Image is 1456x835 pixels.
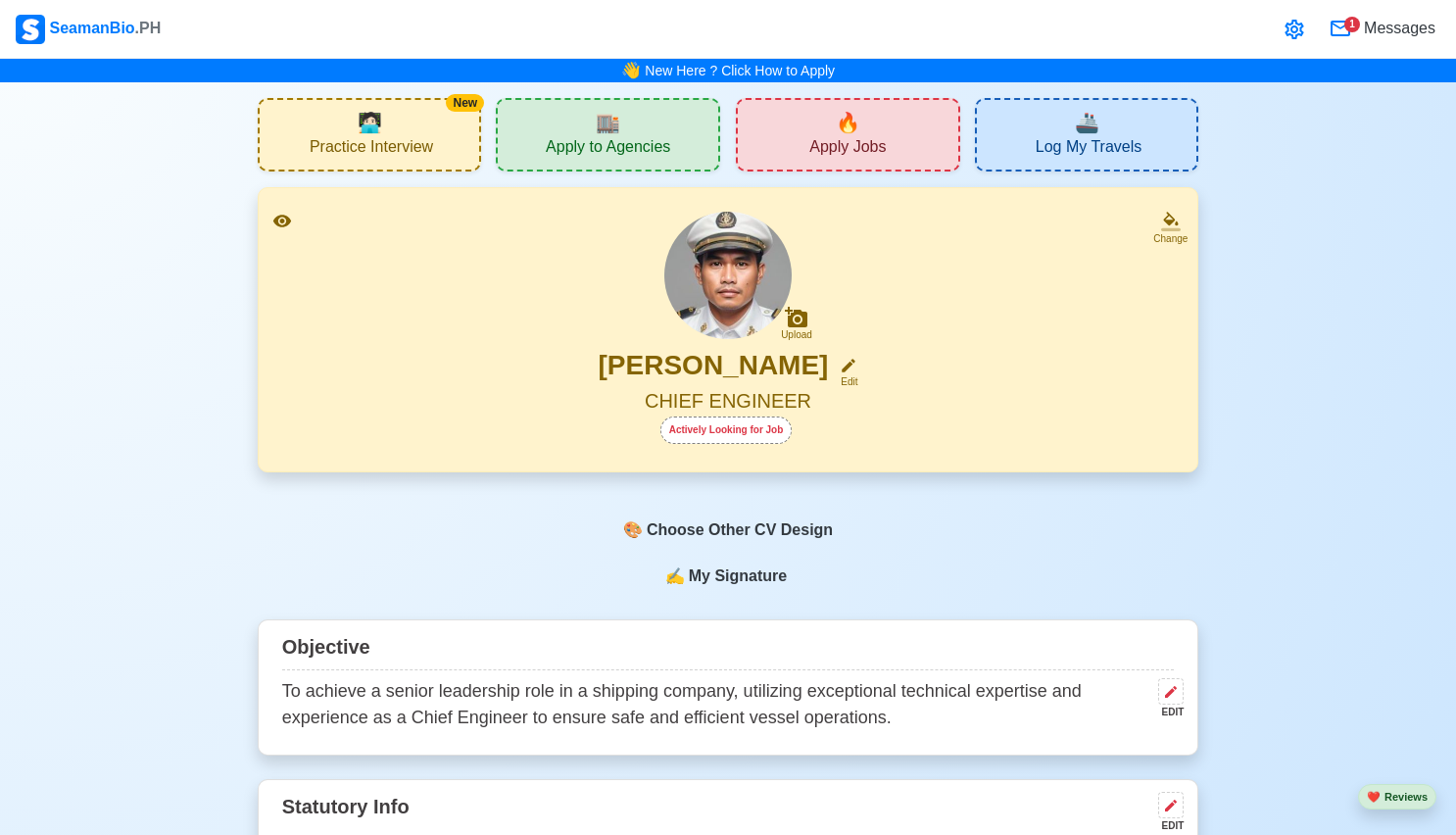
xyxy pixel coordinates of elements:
[1150,705,1184,719] div: EDIT
[1075,108,1099,137] span: travel
[660,417,793,444] div: Actively Looking for Job
[596,108,620,137] span: agencies
[282,678,1151,731] p: To achieve a senior leadership role in a shipping company, utilizing exceptional technical expert...
[135,20,162,36] span: .PH
[1036,137,1141,162] span: Log My Travels
[282,628,1175,670] div: Objective
[610,512,846,549] div: Choose Other CV Design
[16,15,161,44] div: SeamanBio
[16,15,45,44] img: Logo
[665,565,685,588] span: sign
[1360,17,1435,40] span: Messages
[310,137,433,162] span: Practice Interview
[358,108,382,137] span: interview
[616,56,646,86] span: bell
[685,565,791,588] span: My Signature
[809,137,886,162] span: Apply Jobs
[1367,791,1381,803] span: heart
[836,108,860,137] span: new
[1358,784,1436,810] button: heartReviews
[599,349,829,389] h3: [PERSON_NAME]
[1344,17,1360,32] div: 1
[623,518,643,542] span: paint
[832,374,857,389] div: Edit
[781,329,812,341] div: Upload
[546,137,670,162] span: Apply to Agencies
[446,94,484,112] div: New
[1153,231,1188,246] div: Change
[645,63,835,78] a: New Here ? Click How to Apply
[1150,818,1184,833] div: EDIT
[282,389,1175,417] h5: CHIEF ENGINEER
